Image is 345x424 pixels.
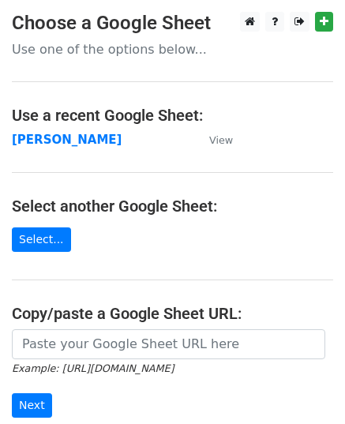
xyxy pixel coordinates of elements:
[12,12,333,35] h3: Choose a Google Sheet
[12,41,333,58] p: Use one of the options below...
[12,227,71,252] a: Select...
[12,133,122,147] a: [PERSON_NAME]
[12,329,325,359] input: Paste your Google Sheet URL here
[12,106,333,125] h4: Use a recent Google Sheet:
[12,362,174,374] small: Example: [URL][DOMAIN_NAME]
[209,134,233,146] small: View
[12,393,52,418] input: Next
[12,304,333,323] h4: Copy/paste a Google Sheet URL:
[193,133,233,147] a: View
[12,197,333,216] h4: Select another Google Sheet:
